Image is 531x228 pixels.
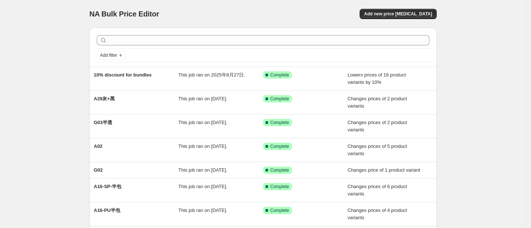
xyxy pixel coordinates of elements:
span: Complete [270,184,289,190]
span: A16-PU半包 [94,208,120,213]
button: Add filter [97,51,126,60]
span: This job ran on 2025年8月27日. [178,72,245,78]
span: Complete [270,120,289,126]
button: Add new price [MEDICAL_DATA] [360,9,436,19]
span: Changes prices of 5 product variants [348,143,407,156]
span: 10% discount for bundles [94,72,152,78]
span: This job ran on [DATE]. [178,120,227,125]
span: Complete [270,72,289,78]
span: Changes prices of 2 product variants [348,120,407,132]
span: This job ran on [DATE]. [178,96,227,101]
span: G02 [94,167,103,173]
span: A02 [94,143,103,149]
span: Lowers prices of 16 product variants by 10% [348,72,406,85]
span: Complete [270,96,289,102]
span: This job ran on [DATE]. [178,208,227,213]
span: Changes prices of 6 product variants [348,184,407,197]
span: Complete [270,143,289,149]
span: Changes prices of 4 product variants [348,208,407,220]
span: A16-SP-半包 [94,184,122,189]
span: This job ran on [DATE]. [178,184,227,189]
span: A29灰+黑 [94,96,115,101]
span: NA Bulk Price Editor [90,10,159,18]
span: Complete [270,167,289,173]
span: Changes price of 1 product variant [348,167,420,173]
span: G03半透 [94,120,113,125]
span: Add filter [100,52,117,58]
span: Add new price [MEDICAL_DATA] [364,11,432,17]
span: Complete [270,208,289,213]
span: This job ran on [DATE]. [178,167,227,173]
span: This job ran on [DATE]. [178,143,227,149]
span: Changes prices of 2 product variants [348,96,407,109]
